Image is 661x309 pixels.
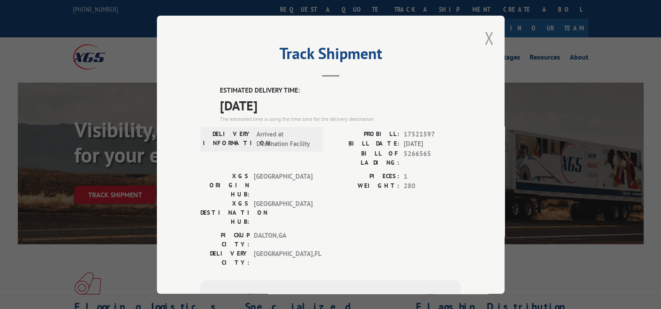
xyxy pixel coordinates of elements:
span: 17521597 [404,129,461,139]
label: XGS DESTINATION HUB: [200,199,249,226]
button: Close modal [484,27,494,50]
label: ESTIMATED DELIVERY TIME: [220,86,461,96]
span: [GEOGRAPHIC_DATA] , FL [254,249,312,267]
label: WEIGHT: [331,181,399,191]
label: DELIVERY INFORMATION: [203,129,252,149]
span: [DATE] [220,95,461,115]
label: PROBILL: [331,129,399,139]
label: XGS ORIGIN HUB: [200,171,249,199]
span: 5266565 [404,149,461,167]
span: 280 [404,181,461,191]
div: Subscribe to alerts [211,290,451,303]
label: BILL DATE: [331,139,399,149]
div: The estimated time is using the time zone for the delivery destination. [220,115,461,123]
label: PICKUP CITY: [200,230,249,249]
span: [DATE] [404,139,461,149]
span: 1 [404,171,461,181]
h2: Track Shipment [200,47,461,64]
label: BILL OF LADING: [331,149,399,167]
span: [GEOGRAPHIC_DATA] [254,171,312,199]
span: DALTON , GA [254,230,312,249]
span: Arrived at Destination Facility [256,129,315,149]
span: [GEOGRAPHIC_DATA] [254,199,312,226]
label: DELIVERY CITY: [200,249,249,267]
label: PIECES: [331,171,399,181]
